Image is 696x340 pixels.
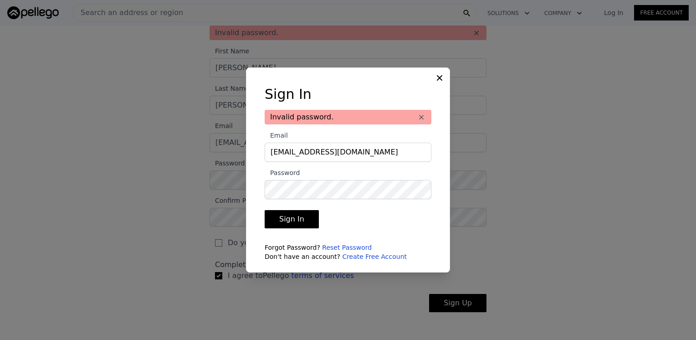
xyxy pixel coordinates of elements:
a: Reset Password [322,244,372,251]
button: Sign In [265,210,319,228]
div: Forgot Password? Don't have an account? [265,243,431,261]
input: Password [265,180,431,199]
input: Email [265,143,431,162]
button: × [417,113,426,122]
h3: Sign In [265,86,431,103]
span: Password [265,169,300,176]
div: Invalid password. [265,110,431,124]
a: Create Free Account [342,253,407,260]
span: Email [265,132,288,139]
